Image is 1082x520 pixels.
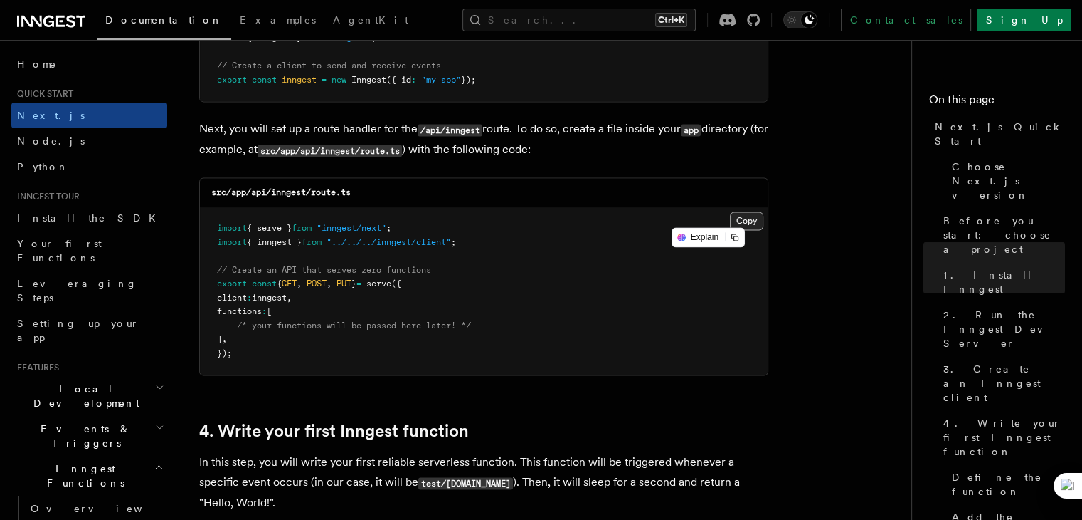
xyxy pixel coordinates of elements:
[217,223,247,233] span: import
[217,293,247,303] span: client
[929,91,1065,114] h4: On this page
[391,279,401,288] span: ({
[322,75,327,85] span: =
[11,311,167,350] a: Setting up your app
[217,75,247,85] span: export
[217,279,247,288] span: export
[17,135,85,147] span: Node.js
[262,306,267,316] span: :
[302,237,322,247] span: from
[199,421,469,441] a: 4. Write your first Inngest function
[217,348,232,358] span: });
[324,4,417,38] a: AgentKit
[17,110,85,121] span: Next.js
[11,88,73,100] span: Quick start
[952,470,1065,499] span: Define the function
[356,279,361,288] span: =
[943,416,1065,459] span: 4. Write your first Inngest function
[451,237,456,247] span: ;
[247,223,292,233] span: { serve }
[17,57,57,71] span: Home
[386,223,391,233] span: ;
[462,9,696,31] button: Search...Ctrl+K
[418,477,513,489] code: test/[DOMAIN_NAME]
[11,271,167,311] a: Leveraging Steps
[977,9,1071,31] a: Sign Up
[351,279,356,288] span: }
[655,13,687,27] kbd: Ctrl+K
[327,279,332,288] span: ,
[105,14,223,26] span: Documentation
[17,212,164,224] span: Install the SDK
[11,191,80,202] span: Inngest tour
[247,293,252,303] span: :
[841,9,971,31] a: Contact sales
[297,279,302,288] span: ,
[11,416,167,456] button: Events & Triggers
[333,14,408,26] span: AgentKit
[943,308,1065,350] span: 2. Run the Inngest Dev Server
[17,318,139,343] span: Setting up your app
[31,503,177,514] span: Overview
[17,238,102,264] span: Your first Functions
[946,464,1065,504] a: Define the function
[332,75,346,85] span: new
[317,223,386,233] span: "inngest/next"
[17,161,69,172] span: Python
[327,237,451,247] span: "../../../inngest/client"
[222,334,227,344] span: ,
[199,119,768,160] p: Next, you will set up a route handler for the route. To do so, create a file inside your director...
[366,279,391,288] span: serve
[11,128,167,154] a: Node.js
[11,231,167,271] a: Your first Functions
[231,4,324,38] a: Examples
[783,11,817,28] button: Toggle dark mode
[282,279,297,288] span: GET
[943,268,1065,296] span: 1. Install Inngest
[252,279,277,288] span: const
[421,75,461,85] span: "my-app"
[461,75,476,85] span: });
[211,187,351,197] code: src/app/api/inngest/route.ts
[938,410,1065,464] a: 4. Write your first Inngest function
[935,120,1065,148] span: Next.js Quick Start
[217,265,431,275] span: // Create an API that serves zero functions
[11,456,167,496] button: Inngest Functions
[247,237,302,247] span: { inngest }
[11,362,59,373] span: Features
[11,376,167,416] button: Local Development
[943,214,1065,256] span: Before you start: choose a project
[217,61,441,71] span: // Create a client to send and receive events
[681,124,701,136] code: app
[938,302,1065,356] a: 2. Run the Inngest Dev Server
[17,278,137,303] span: Leveraging Steps
[11,103,167,128] a: Next.js
[11,154,167,180] a: Python
[929,114,1065,154] a: Next.js Quick Start
[267,306,272,316] span: [
[252,75,277,85] span: const
[292,223,312,233] span: from
[97,4,231,40] a: Documentation
[411,75,416,85] span: :
[938,208,1065,262] a: Before you start: choose a project
[11,422,155,450] span: Events & Triggers
[938,262,1065,302] a: 1. Install Inngest
[952,160,1065,202] span: Choose Next.js version
[386,75,411,85] span: ({ id
[938,356,1065,410] a: 3. Create an Inngest client
[199,452,768,513] p: In this step, you will write your first reliable serverless function. This function will be trigg...
[217,306,262,316] span: functions
[237,321,471,331] span: /* your functions will be passed here later! */
[11,382,155,410] span: Local Development
[307,279,327,288] span: POST
[282,75,317,85] span: inngest
[336,279,351,288] span: PUT
[418,124,482,136] code: /api/inngest
[730,212,763,230] button: Copy
[351,75,386,85] span: Inngest
[287,293,292,303] span: ,
[217,334,222,344] span: ]
[11,462,154,490] span: Inngest Functions
[11,205,167,231] a: Install the SDK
